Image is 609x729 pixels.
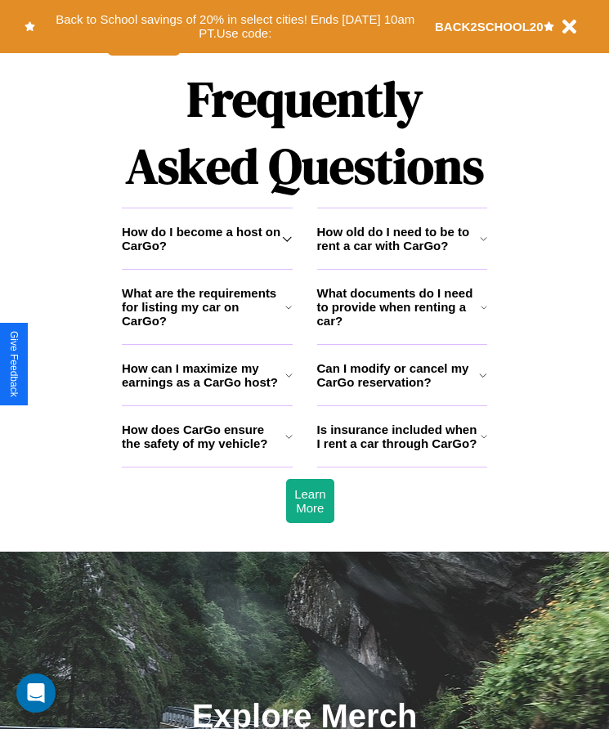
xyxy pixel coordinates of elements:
[122,57,487,208] h1: Frequently Asked Questions
[122,286,285,328] h3: What are the requirements for listing my car on CarGo?
[122,225,282,253] h3: How do I become a host on CarGo?
[122,361,285,389] h3: How can I maximize my earnings as a CarGo host?
[435,20,544,34] b: BACK2SCHOOL20
[317,423,481,450] h3: Is insurance included when I rent a car through CarGo?
[16,673,56,713] div: Open Intercom Messenger
[317,225,480,253] h3: How old do I need to be to rent a car with CarGo?
[286,479,334,523] button: Learn More
[122,423,285,450] h3: How does CarGo ensure the safety of my vehicle?
[35,8,435,45] button: Back to School savings of 20% in select cities! Ends [DATE] 10am PT.Use code:
[317,361,480,389] h3: Can I modify or cancel my CarGo reservation?
[8,331,20,397] div: Give Feedback
[317,286,481,328] h3: What documents do I need to provide when renting a car?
